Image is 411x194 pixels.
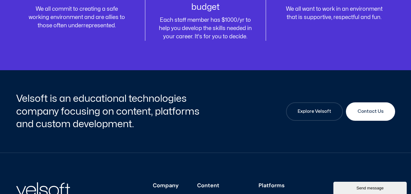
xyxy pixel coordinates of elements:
h2: Velsoft is an educational technologies company focusing on content, platforms and custom developm... [16,92,204,131]
iframe: chat widget [333,181,408,194]
a: Contact Us [346,102,395,121]
h3: Content [197,182,240,189]
a: Explore Velsoft [286,102,343,121]
p: We all commit to creating a safe working environment and are allies to those often underrepresented. [27,5,127,30]
span: Explore Velsoft [298,108,331,115]
h3: Platforms [259,182,323,189]
span: Contact Us [358,108,383,115]
h3: Company [153,182,179,189]
p: We all want to work in an environment that is supportive, respectful and fun. [284,5,384,21]
p: Each staff member has $1000/yr to help you develop the skills needed in your career. It's for you... [156,16,255,41]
